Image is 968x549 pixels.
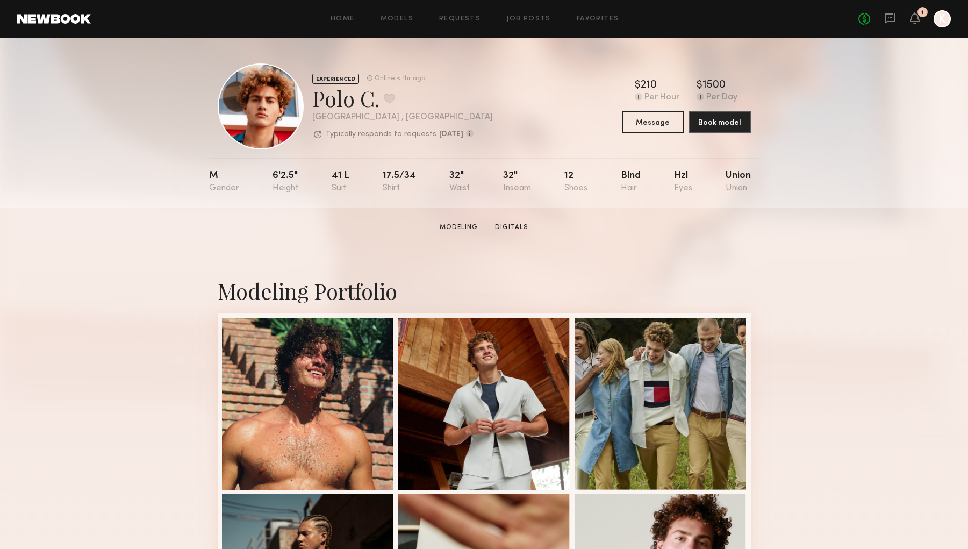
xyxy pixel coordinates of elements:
div: 1 [921,10,924,16]
div: Per Day [706,93,737,103]
a: Home [331,16,355,23]
div: 210 [641,80,657,91]
div: 41 l [332,171,349,193]
a: Models [381,16,413,23]
a: Favorites [577,16,619,23]
a: K [934,10,951,27]
div: Blnd [621,171,641,193]
a: Modeling [435,223,482,232]
div: $ [697,80,702,91]
a: Digitals [491,223,533,232]
div: $ [635,80,641,91]
div: Union [726,171,751,193]
div: 1500 [702,80,726,91]
button: Book model [689,111,751,133]
div: Online < 1hr ago [375,75,425,82]
div: M [209,171,239,193]
div: EXPERIENCED [312,74,359,84]
div: Per Hour [644,93,679,103]
div: 17.5/34 [383,171,416,193]
div: 6'2.5" [273,171,298,193]
div: 32" [503,171,531,193]
a: Job Posts [506,16,551,23]
div: Hzl [674,171,692,193]
div: 12 [564,171,587,193]
div: 32" [449,171,470,193]
p: Typically responds to requests [326,131,436,138]
b: [DATE] [439,131,463,138]
div: Polo C. [312,84,493,112]
a: Requests [439,16,481,23]
div: Modeling Portfolio [218,276,751,305]
button: Message [622,111,684,133]
div: [GEOGRAPHIC_DATA] , [GEOGRAPHIC_DATA] [312,113,493,122]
